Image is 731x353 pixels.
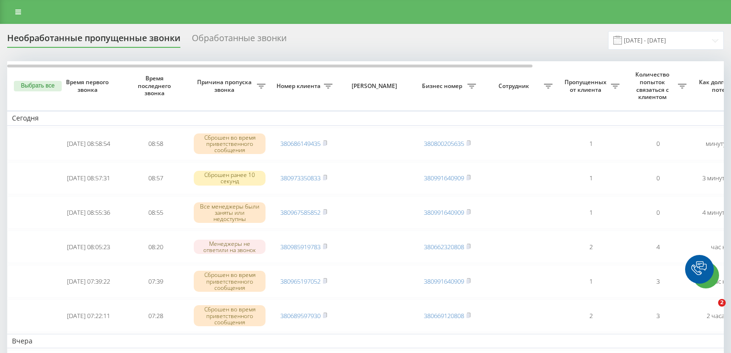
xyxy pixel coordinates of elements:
a: 380967585852 [280,208,321,217]
td: 4 [624,231,691,263]
span: Количество попыток связаться с клиентом [629,71,678,100]
td: 08:20 [122,231,189,263]
div: Сброшен ранее 10 секунд [194,171,266,185]
a: 380985919783 [280,243,321,251]
button: Выбрать все [14,81,62,91]
td: 0 [624,196,691,229]
a: 380662320808 [424,243,464,251]
td: [DATE] 07:22:11 [55,299,122,332]
a: 380669120808 [424,311,464,320]
div: Сброшен во время приветственного сообщения [194,305,266,326]
td: 1 [557,196,624,229]
td: 2 [557,299,624,332]
td: 0 [624,162,691,195]
td: 1 [557,128,624,160]
span: [PERSON_NAME] [345,82,406,90]
td: 07:39 [122,265,189,298]
span: Время последнего звонка [130,75,181,97]
a: 380991640909 [424,208,464,217]
span: Причина пропуска звонка [194,78,257,93]
div: Сброшен во время приветственного сообщения [194,133,266,154]
span: Бизнес номер [419,82,467,90]
td: [DATE] 07:39:22 [55,265,122,298]
span: Сотрудник [486,82,544,90]
td: 08:57 [122,162,189,195]
span: Номер клиента [275,82,324,90]
div: Обработанные звонки [192,33,287,48]
span: 2 [718,299,726,307]
td: 3 [624,299,691,332]
div: Все менеджеры были заняты или недоступны [194,202,266,223]
td: 08:55 [122,196,189,229]
div: Сброшен во время приветственного сообщения [194,271,266,292]
td: 3 [624,265,691,298]
td: 07:28 [122,299,189,332]
td: [DATE] 08:55:36 [55,196,122,229]
td: 1 [557,162,624,195]
a: 380689597930 [280,311,321,320]
a: 380973350833 [280,174,321,182]
div: Необработанные пропущенные звонки [7,33,180,48]
td: 2 [557,231,624,263]
a: 380965197052 [280,277,321,286]
a: 380991640909 [424,174,464,182]
span: Пропущенных от клиента [562,78,611,93]
a: 380991640909 [424,277,464,286]
td: [DATE] 08:05:23 [55,231,122,263]
td: [DATE] 08:58:54 [55,128,122,160]
span: Время первого звонка [63,78,114,93]
td: 0 [624,128,691,160]
div: Менеджеры не ответили на звонок [194,240,266,254]
td: 08:58 [122,128,189,160]
a: 380800205635 [424,139,464,148]
a: 380686149435 [280,139,321,148]
iframe: Intercom live chat [698,299,721,322]
td: 1 [557,265,624,298]
td: [DATE] 08:57:31 [55,162,122,195]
